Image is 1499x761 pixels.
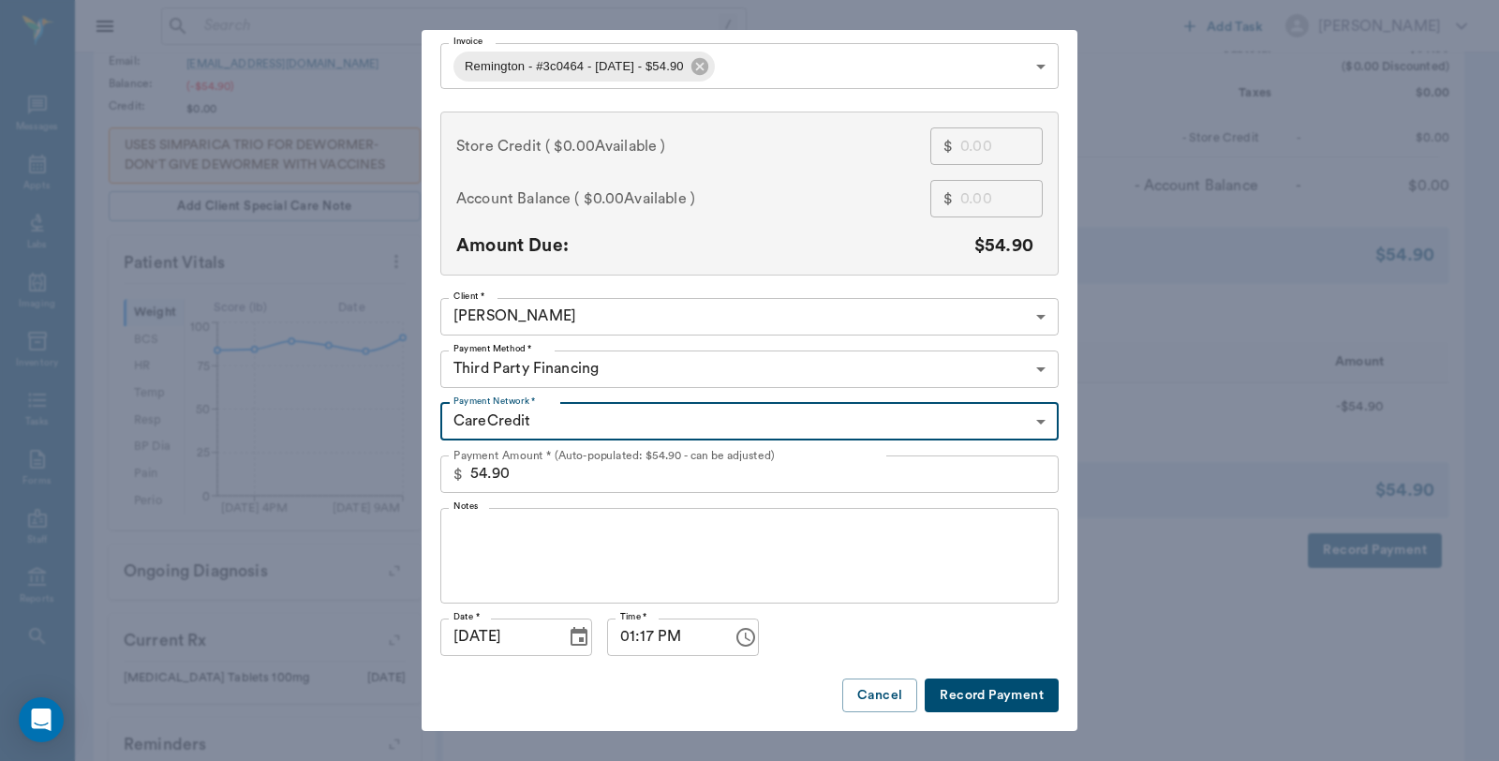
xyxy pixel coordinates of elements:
span: $0.00 Available [554,135,657,157]
button: Cancel [842,679,917,713]
label: Payment Method * [453,342,532,355]
input: 0.00 [960,127,1043,165]
div: [PERSON_NAME] [440,298,1059,336]
button: Choose date, selected date is Oct 14, 2025 [560,619,598,656]
p: $ [943,187,953,210]
span: Remington - #3c0464 - [DATE] - $54.90 [453,55,695,77]
label: Invoice [453,35,482,48]
div: Open Intercom Messenger [19,697,64,742]
p: Payment Amount * (Auto-populated: $54.90 - can be adjusted) [453,447,775,464]
input: MM/DD/YYYY [440,619,553,656]
button: Record Payment [925,679,1059,713]
span: Account Balance ( ) [456,187,695,210]
span: Store Credit ( ) [456,135,665,157]
button: Choose time, selected time is 1:17 PM [727,619,764,656]
div: CareCredit [440,403,1059,440]
p: $54.90 [974,232,1033,260]
input: 0.00 [960,180,1043,217]
label: Date * [453,610,480,623]
label: Time * [620,610,647,623]
p: $ [453,463,463,485]
p: $ [943,135,953,157]
input: 0.00 [470,455,1059,493]
label: Client * [453,290,485,303]
input: hh:mm aa [607,619,720,656]
div: Remington - #3c0464 - [DATE] - $54.90 [453,52,715,82]
div: Third Party Financing [440,351,1059,388]
label: Payment Network * [453,395,536,408]
p: Amount Due: [456,232,569,260]
label: Notes [453,500,479,513]
span: $0.00 Available [584,187,687,210]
